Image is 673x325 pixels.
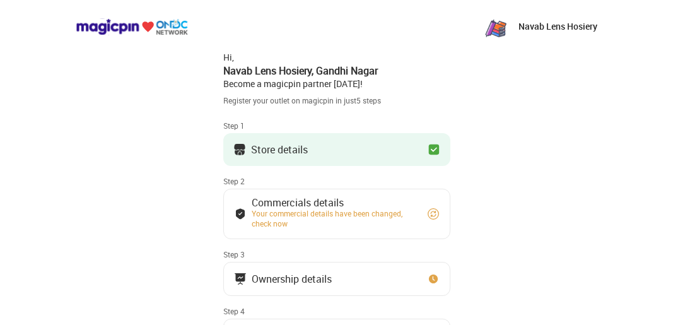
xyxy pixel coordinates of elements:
div: Ownership details [252,276,332,282]
div: Store details [251,146,308,153]
img: zN8eeJ7_1yFC7u6ROh_yaNnuSMByXp4ytvKet0ObAKR-3G77a2RQhNqTzPi8_o_OMQ7Yu_PgX43RpeKyGayj_rdr-Pw [483,14,508,39]
div: Commercials details [252,199,416,206]
button: Ownership details [223,262,450,296]
p: Navab Lens Hosiery [518,20,597,33]
div: Step 1 [223,121,450,131]
button: Store details [223,133,450,166]
div: Step 2 [223,176,450,186]
img: storeIcon.9b1f7264.svg [233,143,246,156]
div: Navab Lens Hosiery , Gandhi Nagar [223,64,450,78]
div: Step 3 [223,249,450,259]
img: clock_icon_new.67dbf243.svg [427,273,440,285]
div: Hi, Become a magicpin partner [DATE]! [223,51,450,90]
img: bank_details_tick.fdc3558c.svg [234,208,247,220]
img: refresh_circle.10b5a287.svg [427,208,440,220]
img: ondc-logo-new-small.8a59708e.svg [76,18,188,35]
div: Your commercial details have been changed, check now [252,208,416,228]
div: Register your outlet on magicpin in just 5 steps [223,95,450,106]
div: Step 4 [223,306,450,316]
img: commercials_icon.983f7837.svg [234,273,247,285]
img: checkbox_green.749048da.svg [428,143,440,156]
button: Commercials detailsYour commercial details have been changed, check now [223,189,450,239]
